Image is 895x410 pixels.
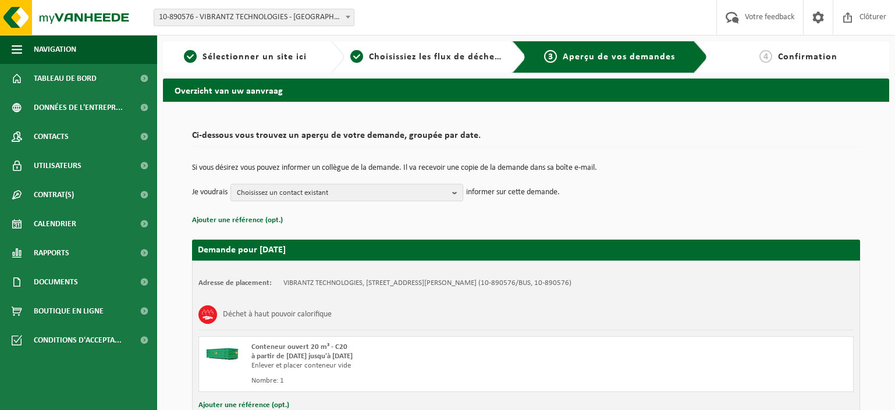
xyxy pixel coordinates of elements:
[759,50,772,63] span: 4
[34,122,69,151] span: Contacts
[34,209,76,238] span: Calendrier
[198,245,286,255] strong: Demande pour [DATE]
[34,268,78,297] span: Documents
[251,376,573,386] div: Nombre: 1
[34,180,74,209] span: Contrat(s)
[169,50,321,64] a: 1Sélectionner un site ici
[154,9,354,26] span: 10-890576 - VIBRANTZ TECHNOLOGIES - SAINT-GHISLAIN
[466,184,560,201] p: informer sur cette demande.
[184,50,197,63] span: 1
[563,52,675,62] span: Aperçu de vos demandes
[34,326,122,355] span: Conditions d'accepta...
[283,279,571,288] td: VIBRANTZ TECHNOLOGIES, [STREET_ADDRESS][PERSON_NAME] (10-890576/BUS, 10-890576)
[198,279,272,287] strong: Adresse de placement:
[192,213,283,228] button: Ajouter une référence (opt.)
[192,184,228,201] p: Je voudrais
[192,164,860,172] p: Si vous désirez vous pouvez informer un collègue de la demande. Il va recevoir une copie de la de...
[34,297,104,326] span: Boutique en ligne
[223,305,332,324] h3: Déchet à haut pouvoir calorifique
[163,79,889,101] h2: Overzicht van uw aanvraag
[544,50,557,63] span: 3
[251,361,573,370] div: Enlever et placer conteneur vide
[203,52,307,62] span: Sélectionner un site ici
[778,52,837,62] span: Confirmation
[369,52,563,62] span: Choisissiez les flux de déchets et récipients
[251,343,347,351] span: Conteneur ouvert 20 m³ - C20
[34,93,123,122] span: Données de l'entrepr...
[205,343,240,360] img: HK-XC-20-GN-00.png
[34,238,69,268] span: Rapports
[237,184,448,202] span: Choisissez un contact existant
[350,50,503,64] a: 2Choisissiez les flux de déchets et récipients
[350,50,363,63] span: 2
[230,184,463,201] button: Choisissez un contact existant
[34,64,97,93] span: Tableau de bord
[34,35,76,64] span: Navigation
[251,352,353,360] strong: à partir de [DATE] jusqu'à [DATE]
[34,151,81,180] span: Utilisateurs
[192,131,860,147] h2: Ci-dessous vous trouvez un aperçu de votre demande, groupée par date.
